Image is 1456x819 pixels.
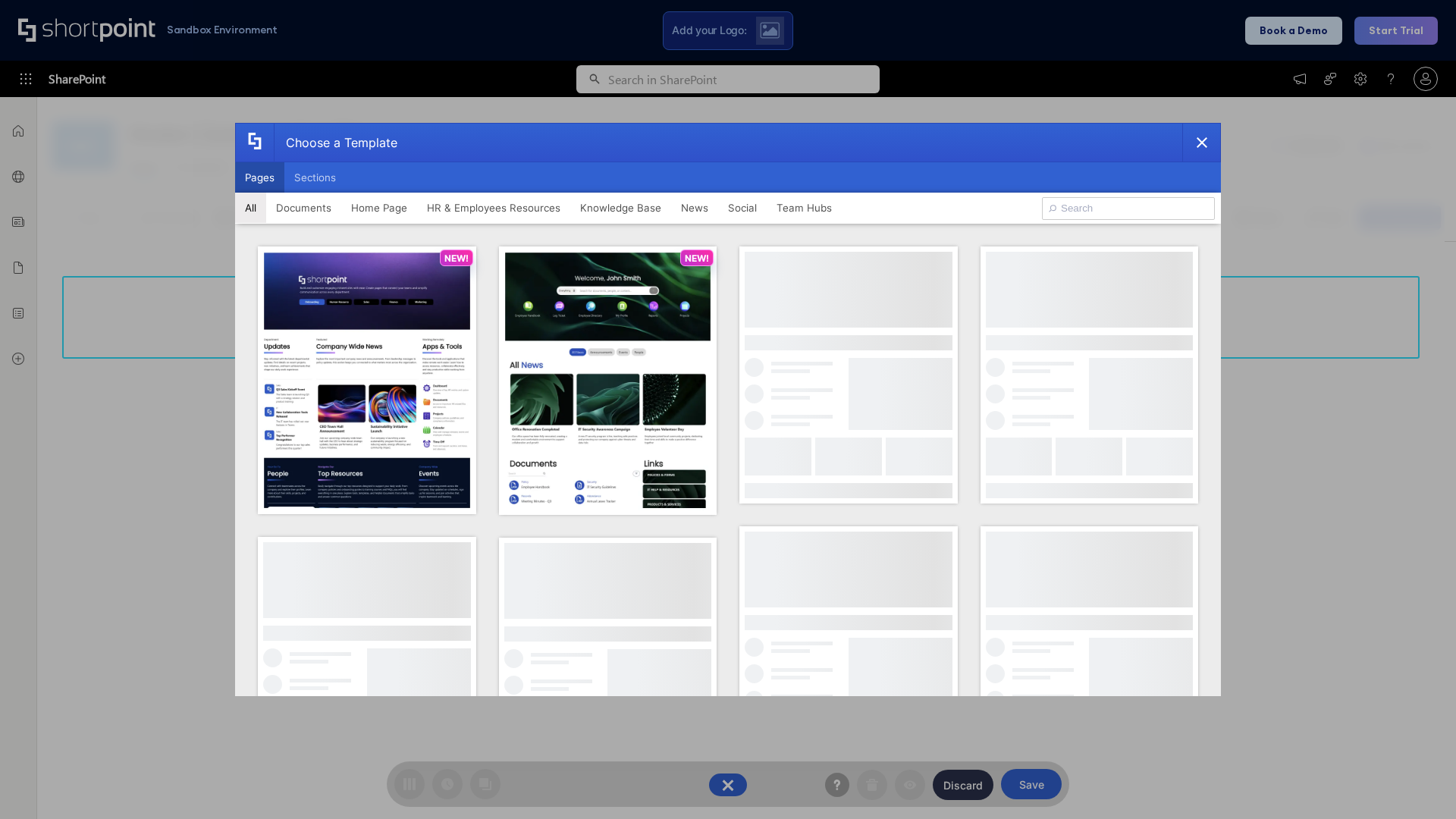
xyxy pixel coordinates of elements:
p: NEW! [685,253,709,264]
button: Knowledge Base [570,193,671,223]
button: All [235,193,266,223]
iframe: Chat Widget [1380,746,1456,819]
button: News [671,193,718,223]
button: Sections [284,162,346,193]
button: Home Page [341,193,417,223]
button: Pages [235,162,284,193]
button: Team Hubs [767,193,842,223]
div: Choose a Template [274,124,397,162]
p: NEW! [444,253,469,264]
input: Search [1042,197,1215,220]
button: Documents [266,193,341,223]
div: template selector [235,123,1221,696]
button: Social [718,193,767,223]
button: HR & Employees Resources [417,193,570,223]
